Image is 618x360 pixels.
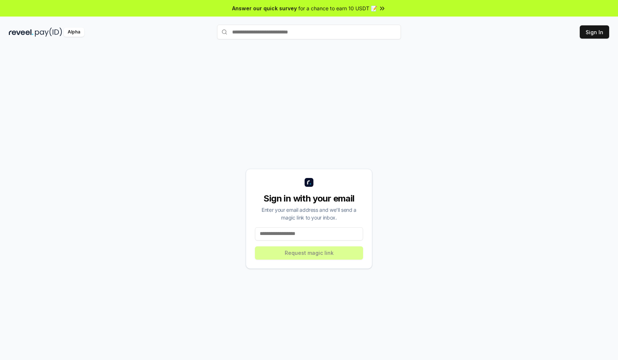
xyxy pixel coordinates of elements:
[255,206,363,221] div: Enter your email address and we’ll send a magic link to your inbox.
[9,28,33,37] img: reveel_dark
[35,28,62,37] img: pay_id
[232,4,297,12] span: Answer our quick survey
[305,178,313,187] img: logo_small
[298,4,377,12] span: for a chance to earn 10 USDT 📝
[580,25,609,39] button: Sign In
[64,28,84,37] div: Alpha
[255,193,363,204] div: Sign in with your email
